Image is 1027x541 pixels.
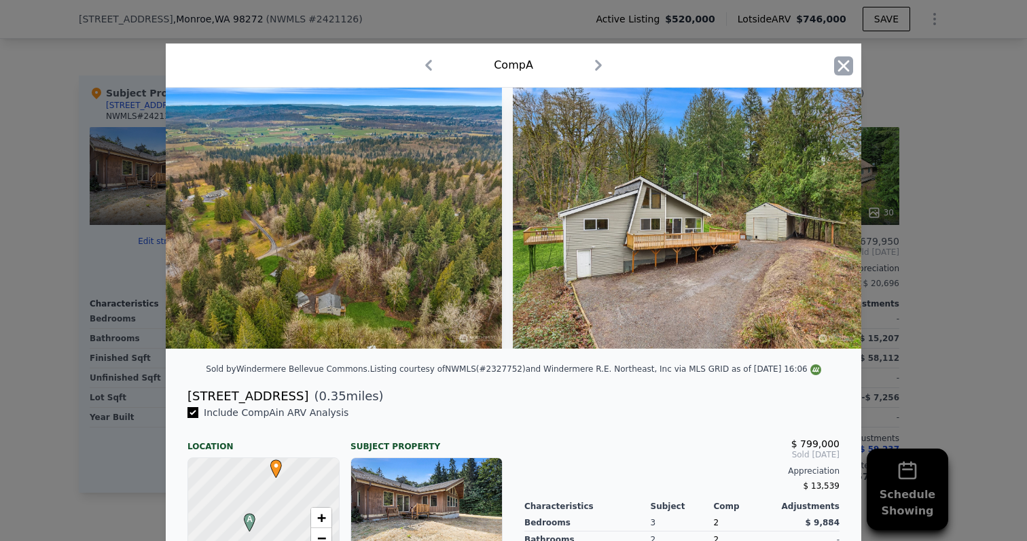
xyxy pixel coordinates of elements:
span: A [240,513,259,525]
span: ( miles) [308,387,383,406]
div: Appreciation [524,466,840,476]
div: Location [187,430,340,452]
div: Subject Property [350,430,503,452]
div: Characteristics [524,501,651,512]
a: Zoom in [311,508,331,528]
div: 3 [651,514,714,531]
div: • [267,459,275,468]
img: Property Img [513,88,861,349]
div: Listing courtesy of NWMLS (#2327752) and Windermere R.E. Northeast, Inc via MLS GRID as of [DATE]... [370,364,821,374]
span: $ 9,884 [806,518,840,527]
span: $ 13,539 [804,481,840,491]
div: Sold by Windermere Bellevue Commons . [206,364,370,374]
div: A [240,513,249,521]
span: $ 799,000 [791,438,840,449]
span: 2 [713,518,719,527]
div: Adjustments [776,501,840,512]
span: Sold [DATE] [524,449,840,460]
div: [STREET_ADDRESS] [187,387,308,406]
span: 0.35 [319,389,346,403]
span: • [267,455,285,476]
div: Comp A [494,57,533,73]
div: Comp [713,501,776,512]
span: + [317,509,326,526]
span: Include Comp A in ARV Analysis [198,407,354,418]
img: NWMLS Logo [810,364,821,375]
div: Bedrooms [524,514,651,531]
img: Property Img [154,88,502,349]
div: Subject [651,501,714,512]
